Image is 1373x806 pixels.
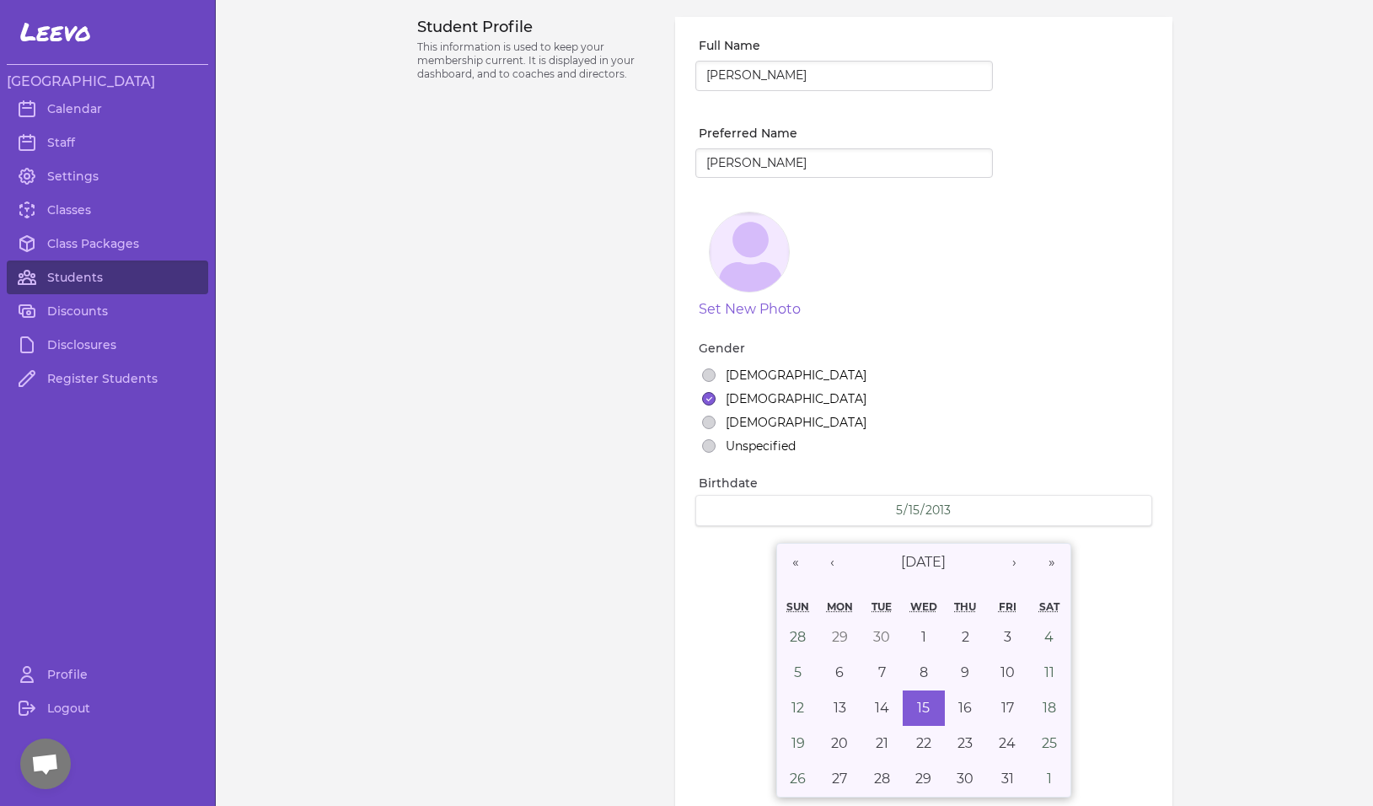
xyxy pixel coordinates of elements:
p: This information is used to keep your membership current. It is displayed in your dashboard, and ... [417,40,656,81]
button: May 10, 2013 [986,655,1028,690]
abbr: June 1, 2013 [1047,771,1052,787]
abbr: May 15, 2013 [917,700,930,716]
button: May 30, 2013 [945,761,987,797]
abbr: May 9, 2013 [961,664,969,680]
abbr: May 14, 2013 [875,700,889,716]
abbr: May 22, 2013 [916,735,931,751]
a: Class Packages [7,227,208,261]
abbr: May 30, 2013 [957,771,973,787]
input: Richard Button [695,61,993,91]
abbr: May 26, 2013 [790,771,806,787]
input: Richard [695,148,993,179]
button: April 29, 2013 [819,620,861,655]
button: May 17, 2013 [986,690,1028,726]
abbr: May 11, 2013 [1044,664,1054,680]
abbr: May 1, 2013 [921,629,926,645]
abbr: May 28, 2013 [874,771,890,787]
span: [DATE] [901,554,946,570]
button: May 9, 2013 [945,655,987,690]
button: May 12, 2013 [777,690,819,726]
button: May 31, 2013 [986,761,1028,797]
abbr: May 4, 2013 [1044,629,1054,645]
label: Full Name [699,37,993,54]
label: [DEMOGRAPHIC_DATA] [726,367,866,384]
button: May 28, 2013 [861,761,903,797]
a: Logout [7,691,208,725]
abbr: Tuesday [872,600,892,613]
a: Calendar [7,92,208,126]
label: [DEMOGRAPHIC_DATA] [726,414,866,431]
span: / [904,502,908,519]
abbr: May 6, 2013 [835,664,844,680]
abbr: May 21, 2013 [876,735,888,751]
button: May 18, 2013 [1028,690,1070,726]
a: Discounts [7,294,208,328]
abbr: May 25, 2013 [1042,735,1057,751]
button: May 29, 2013 [903,761,945,797]
span: Leevo [20,17,91,47]
label: Unspecified [726,438,796,454]
label: [DEMOGRAPHIC_DATA] [726,390,866,407]
abbr: May 29, 2013 [915,771,931,787]
button: May 7, 2013 [861,655,903,690]
input: YYYY [925,502,952,519]
abbr: May 20, 2013 [831,735,848,751]
a: Register Students [7,362,208,395]
button: May 22, 2013 [903,726,945,761]
button: May 23, 2013 [945,726,987,761]
a: Disclosures [7,328,208,362]
abbr: April 30, 2013 [873,629,890,645]
button: May 21, 2013 [861,726,903,761]
button: May 3, 2013 [986,620,1028,655]
abbr: May 24, 2013 [999,735,1016,751]
button: April 28, 2013 [777,620,819,655]
button: May 11, 2013 [1028,655,1070,690]
button: May 2, 2013 [945,620,987,655]
label: Preferred Name [699,125,993,142]
button: May 6, 2013 [819,655,861,690]
abbr: Monday [827,600,853,613]
abbr: May 3, 2013 [1004,629,1011,645]
button: May 16, 2013 [945,690,987,726]
button: June 1, 2013 [1028,761,1070,797]
abbr: May 5, 2013 [794,664,802,680]
a: Profile [7,658,208,691]
abbr: May 2, 2013 [962,629,969,645]
button: Set New Photo [699,299,801,320]
abbr: May 10, 2013 [1000,664,1015,680]
abbr: Saturday [1039,600,1059,613]
button: May 14, 2013 [861,690,903,726]
span: / [920,502,925,519]
button: May 13, 2013 [819,690,861,726]
abbr: May 8, 2013 [920,664,928,680]
abbr: May 16, 2013 [958,700,972,716]
abbr: May 12, 2013 [791,700,804,716]
button: May 1, 2013 [903,620,945,655]
a: Staff [7,126,208,159]
button: › [996,544,1033,581]
abbr: Friday [999,600,1016,613]
abbr: Sunday [786,600,809,613]
abbr: May 13, 2013 [834,700,846,716]
abbr: Wednesday [910,600,937,613]
button: May 5, 2013 [777,655,819,690]
a: Classes [7,193,208,227]
abbr: May 23, 2013 [957,735,973,751]
button: May 20, 2013 [819,726,861,761]
button: May 8, 2013 [903,655,945,690]
button: May 27, 2013 [819,761,861,797]
button: May 4, 2013 [1028,620,1070,655]
button: May 15, 2013 [903,690,945,726]
abbr: Thursday [954,600,976,613]
a: Students [7,261,208,294]
abbr: May 19, 2013 [791,735,805,751]
label: Birthdate [699,475,1151,492]
button: [DATE] [851,544,996,581]
a: Settings [7,159,208,193]
h3: [GEOGRAPHIC_DATA] [7,72,208,92]
button: May 19, 2013 [777,726,819,761]
input: MM [895,502,904,519]
abbr: May 31, 2013 [1001,771,1014,787]
button: « [777,544,814,581]
button: May 24, 2013 [986,726,1028,761]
